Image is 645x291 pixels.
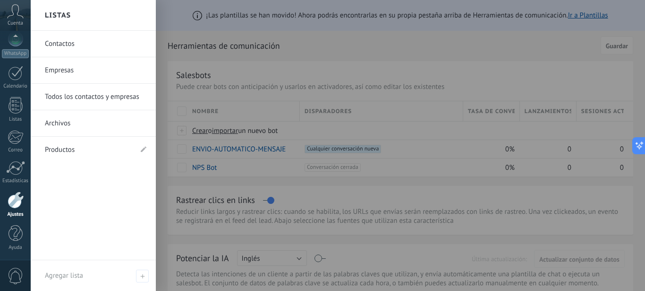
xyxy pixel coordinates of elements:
[45,137,132,163] a: Productos
[45,84,146,110] a: Todos los contactos y empresas
[45,31,146,57] a: Contactos
[2,49,29,58] div: WhatsApp
[45,0,71,30] h2: Listas
[136,270,149,282] span: Agregar lista
[2,212,29,218] div: Ajustes
[45,57,146,84] a: Empresas
[2,178,29,184] div: Estadísticas
[45,271,83,280] span: Agregar lista
[2,245,29,251] div: Ayuda
[2,83,29,89] div: Calendario
[2,116,29,123] div: Listas
[8,20,23,26] span: Cuenta
[45,110,146,137] a: Archivos
[2,147,29,153] div: Correo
